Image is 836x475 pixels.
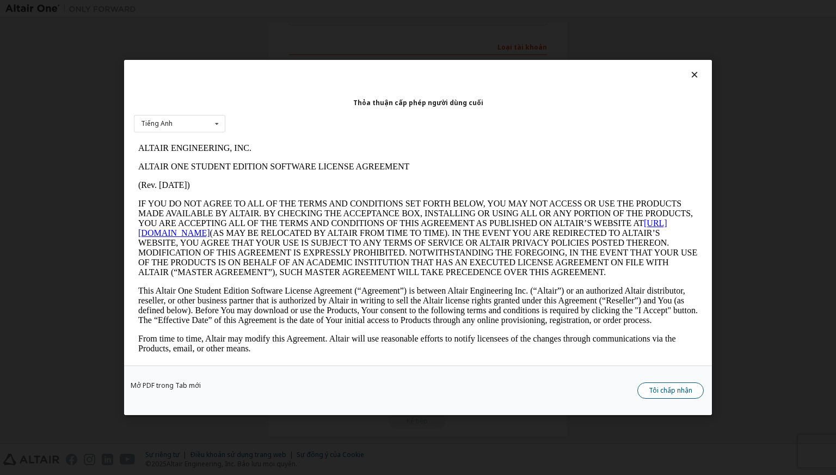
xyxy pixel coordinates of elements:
[4,4,564,14] p: ALTAIR ENGINEERING, INC.
[4,23,564,33] p: ALTAIR ONE STUDENT EDITION SOFTWARE LICENSE AGREEMENT
[141,119,173,128] font: Tiếng Anh
[353,98,483,107] font: Thỏa thuận cấp phép người dùng cuối
[131,381,201,390] font: Mở PDF trong Tab mới
[637,382,704,399] button: Tôi chấp nhận
[4,60,564,138] p: IF YOU DO NOT AGREE TO ALL OF THE TERMS AND CONDITIONS SET FORTH BELOW, YOU MAY NOT ACCESS OR USE...
[4,195,564,215] p: From time to time, Altair may modify this Agreement. Altair will use reasonable efforts to notify...
[4,80,533,99] a: [URL][DOMAIN_NAME]
[4,41,564,51] p: (Rev. [DATE])
[4,147,564,186] p: This Altair One Student Edition Software License Agreement (“Agreement”) is between Altair Engine...
[649,386,692,395] font: Tôi chấp nhận
[131,382,201,389] a: Mở PDF trong Tab mới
